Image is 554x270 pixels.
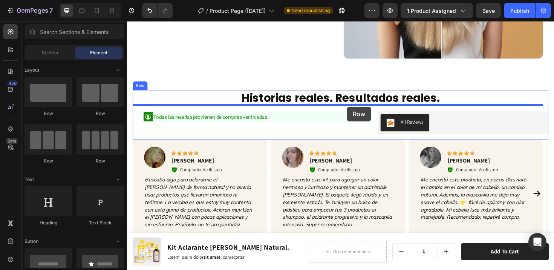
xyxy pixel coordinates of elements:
div: Text Block [77,219,124,226]
div: Publish [510,7,529,15]
div: 450 [7,80,18,86]
div: Row [24,158,72,164]
div: Row [77,110,124,117]
span: Toggle open [112,235,124,247]
span: Text [24,176,34,183]
span: / [206,7,208,15]
div: Heading [24,219,72,226]
button: Save [476,3,501,18]
div: Beta [6,138,18,144]
span: Need republishing [291,7,330,14]
input: Search Sections & Elements [24,24,124,39]
span: Element [90,49,107,56]
span: Section [42,49,58,56]
span: Button [24,238,38,245]
span: Toggle open [112,64,124,76]
div: Open Intercom Messenger [528,233,546,251]
span: Product Page ([DATE]) [210,7,266,15]
div: Row [77,158,124,164]
div: Row [24,110,72,117]
span: 1 product assigned [407,7,456,15]
span: Layout [24,67,39,74]
span: Toggle open [112,173,124,186]
button: 1 product assigned [401,3,473,18]
span: Save [482,8,495,14]
button: 7 [3,3,56,18]
p: 7 [49,6,53,15]
div: Undo/Redo [142,3,173,18]
button: Publish [504,3,536,18]
iframe: Design area [127,21,554,270]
